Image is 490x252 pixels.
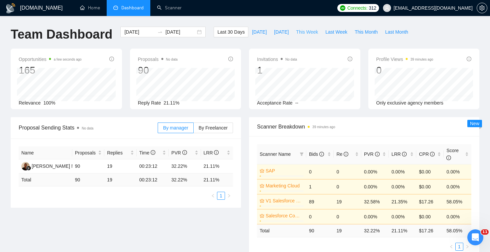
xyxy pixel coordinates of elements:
span: [DATE] [252,28,267,36]
td: 19 [334,224,361,237]
a: homeHome [80,5,100,11]
input: Start date [124,28,155,36]
li: 1 [455,243,463,251]
td: 58.05 % [444,224,471,237]
span: dashboard [113,5,118,10]
td: 32.58% [361,194,389,209]
span: Only exclusive agency members [376,100,444,106]
button: right [225,192,233,200]
span: filter [298,149,305,159]
button: Last 30 Days [214,27,248,37]
span: info-circle [430,152,435,156]
span: LRR [391,151,407,157]
td: 0.00% [361,179,389,194]
span: info-circle [446,155,451,160]
span: left [449,245,453,249]
td: $0.00 [416,164,444,179]
th: Replies [104,146,136,159]
span: info-circle [402,152,407,156]
span: No data [82,126,93,130]
span: filter [300,152,304,156]
span: left [211,194,215,198]
span: This Month [355,28,378,36]
span: Opportunities [19,55,82,63]
td: 0.00% [444,164,471,179]
li: Previous Page [447,243,455,251]
button: [DATE] [248,27,270,37]
span: setting [477,5,487,11]
span: info-circle [344,152,348,156]
td: 0 [334,209,361,224]
input: End date [165,28,196,36]
span: This Week [296,28,318,36]
img: logo [5,3,16,14]
img: gigradar-bm.png [26,166,31,170]
td: 21.11% [201,159,233,173]
span: swap-right [157,29,163,35]
span: By Freelancer [199,125,228,130]
span: Scanner Breakdown [257,123,471,131]
img: upwork-logo.png [340,5,345,11]
a: V1 Salesforce + context [266,197,302,204]
td: 32.22 % [361,224,389,237]
td: 89 [306,194,334,209]
a: 1 [217,192,225,199]
span: Last Month [385,28,408,36]
button: right [463,243,471,251]
div: 165 [19,64,82,77]
td: 0.00% [444,179,471,194]
td: 19 [104,159,136,173]
td: 00:23:12 [137,173,169,186]
span: CPR [419,151,435,157]
td: 90 [306,224,334,237]
td: 0 [334,179,361,194]
td: 90 [72,159,104,173]
td: 21.11 % [201,173,233,186]
td: Total [257,224,306,237]
button: left [209,192,217,200]
td: 0.00% [361,164,389,179]
span: 21.11% [164,100,179,106]
td: 00:23:12 [137,159,169,173]
span: Score [446,148,459,160]
span: right [227,194,231,198]
li: Next Page [463,243,471,251]
span: No data [166,58,178,61]
td: 1 [306,179,334,194]
span: Replies [107,149,129,156]
td: 21.35% [389,194,416,209]
td: 0.00% [444,209,471,224]
td: 19 [334,194,361,209]
span: Invitations [257,55,297,63]
span: By manager [163,125,188,130]
a: 1 [456,243,463,250]
span: Proposals [138,55,178,63]
td: $0.00 [416,209,444,224]
td: 32.22% [169,159,201,173]
span: info-circle [151,150,155,155]
td: 0.00% [389,179,416,194]
td: 0.00% [389,209,416,224]
span: [DATE] [274,28,289,36]
button: This Month [351,27,381,37]
li: Previous Page [209,192,217,200]
span: info-circle [348,57,352,61]
span: info-circle [375,152,380,156]
span: to [157,29,163,35]
span: info-circle [467,57,471,61]
button: This Week [292,27,322,37]
span: 312 [369,4,376,12]
span: info-circle [182,150,187,155]
span: Proposal Sending Stats [19,124,158,132]
span: No data [285,58,297,61]
td: 58.05% [444,194,471,209]
button: setting [477,3,487,13]
li: Next Page [225,192,233,200]
td: $17.26 [416,194,444,209]
td: Total [19,173,72,186]
h1: Team Dashboard [11,27,112,42]
iframe: Intercom live chat [467,229,483,245]
span: Last 30 Days [217,28,245,36]
div: 90 [138,64,178,77]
